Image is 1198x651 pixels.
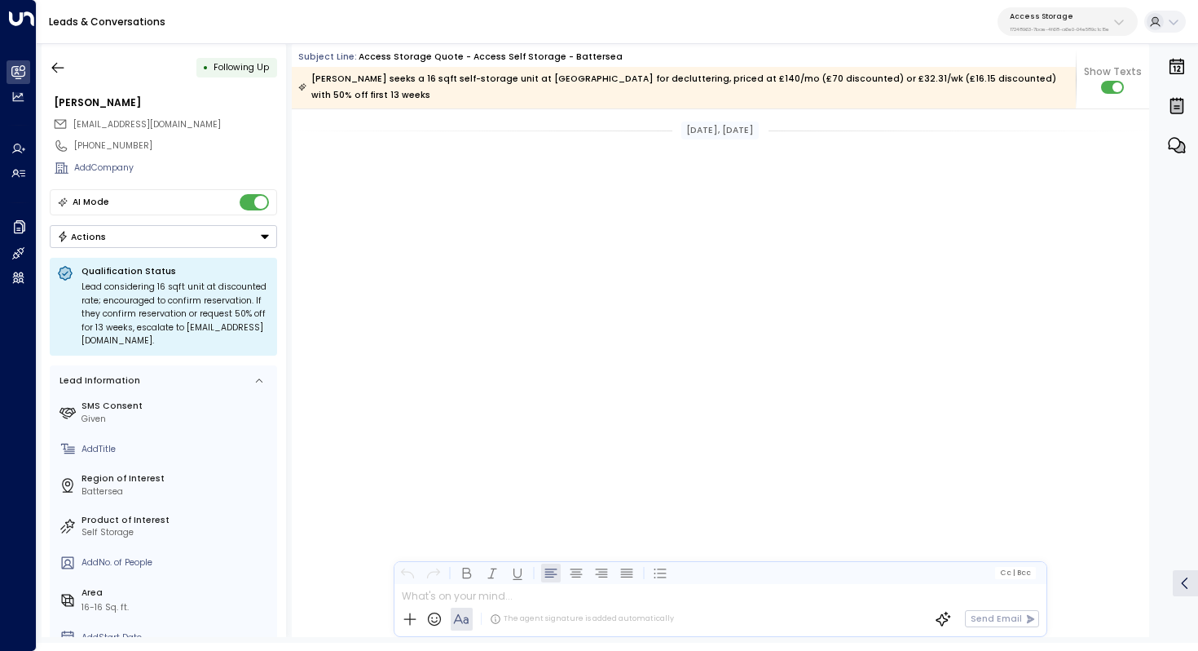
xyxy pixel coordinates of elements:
[1000,569,1031,577] span: Cc Bcc
[1084,64,1142,79] span: Show Texts
[50,225,277,248] button: Actions
[298,71,1068,104] div: [PERSON_NAME] seeks a 16 sqft self-storage unit at [GEOGRAPHIC_DATA] for decluttering, priced at ...
[55,374,140,387] div: Lead Information
[298,51,357,63] span: Subject Line:
[81,413,272,426] div: Given
[74,162,277,175] div: AddCompany
[203,56,209,78] div: •
[54,95,277,110] div: [PERSON_NAME]
[1010,26,1109,33] p: 17248963-7bae-4f68-a6e0-04e589c1c15e
[423,563,443,582] button: Redo
[681,122,759,139] div: [DATE], [DATE]
[81,556,272,569] div: AddNo. of People
[398,563,417,582] button: Undo
[81,587,272,600] label: Area
[57,231,107,242] div: Actions
[81,526,272,539] div: Self Storage
[1012,569,1015,577] span: |
[81,472,272,485] label: Region of Interest
[81,400,272,413] label: SMS Consent
[490,613,674,625] div: The agent signature is added automatically
[73,118,221,131] span: [EMAIL_ADDRESS][DOMAIN_NAME]
[998,7,1138,36] button: Access Storage17248963-7bae-4f68-a6e0-04e589c1c15e
[50,225,277,248] div: Button group with a nested menu
[214,61,269,73] span: Following Up
[73,118,221,131] span: kahchicago@yahoo.com
[995,567,1036,578] button: Cc|Bcc
[81,281,270,348] div: Lead considering 16 sqft unit at discounted rate; encouraged to confirm reservation. If they conf...
[359,51,623,64] div: Access Storage Quote - Access Self Storage - Battersea
[49,15,165,29] a: Leads & Conversations
[81,601,129,614] div: 16-16 Sq. ft.
[74,139,277,153] div: [PHONE_NUMBER]
[81,265,270,277] p: Qualification Status
[73,194,109,210] div: AI Mode
[81,443,272,456] div: AddTitle
[81,514,272,527] label: Product of Interest
[81,485,272,498] div: Battersea
[1010,11,1109,21] p: Access Storage
[81,631,272,644] div: AddStart Date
